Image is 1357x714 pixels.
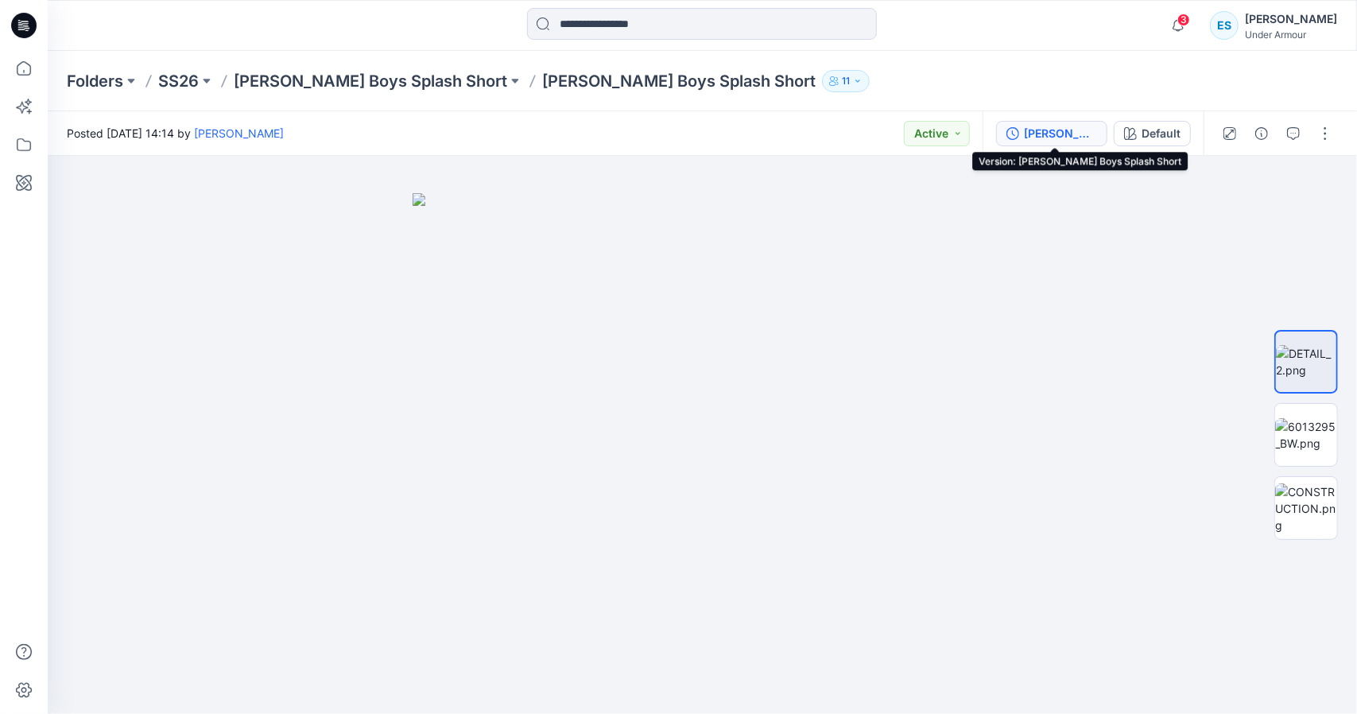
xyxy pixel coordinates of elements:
[413,193,993,714] img: eyJhbGciOiJIUzI1NiIsImtpZCI6IjAiLCJzbHQiOiJzZXMiLCJ0eXAiOiJKV1QifQ.eyJkYXRhIjp7InR5cGUiOiJzdG9yYW...
[158,70,199,92] a: SS26
[1245,10,1337,29] div: [PERSON_NAME]
[67,70,123,92] a: Folders
[1275,418,1337,452] img: 6013295_BW.png
[194,126,284,140] a: [PERSON_NAME]
[996,121,1107,146] button: [PERSON_NAME] Boys Splash Short
[542,70,816,92] p: [PERSON_NAME] Boys Splash Short
[1245,29,1337,41] div: Under Armour
[1024,125,1097,142] div: Curry Boys Splash Short
[1114,121,1191,146] button: Default
[822,70,870,92] button: 11
[842,72,850,90] p: 11
[1249,121,1274,146] button: Details
[67,125,284,142] span: Posted [DATE] 14:14 by
[1276,345,1336,378] img: DETAIL_2.png
[1275,483,1337,534] img: CONSTRUCTION.png
[1210,11,1239,40] div: ES
[1177,14,1190,26] span: 3
[234,70,507,92] a: [PERSON_NAME] Boys Splash Short
[1142,125,1181,142] div: Default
